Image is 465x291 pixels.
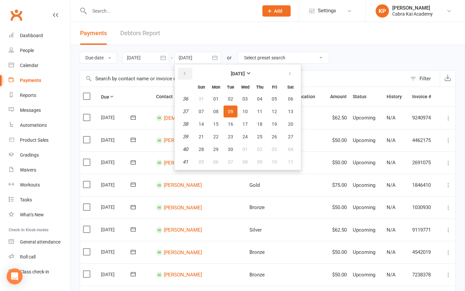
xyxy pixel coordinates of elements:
span: 03 [242,96,248,102]
span: 06 [213,159,219,165]
span: 15 [213,121,219,127]
button: 03 [267,143,281,155]
button: 19 [267,118,281,130]
div: [DATE] [101,247,132,257]
a: Roll call [9,250,70,264]
span: N/A [387,272,396,278]
button: 16 [224,118,237,130]
button: 08 [209,106,223,117]
a: [PERSON_NAME] [164,227,202,233]
td: 2691075 [409,151,439,174]
div: Filter [419,75,431,83]
span: N/A [387,227,396,233]
a: [DEMOGRAPHIC_DATA] Chan [164,115,229,121]
span: Upcoming [353,160,375,166]
span: N/A [387,137,396,143]
span: Gold [249,182,260,188]
small: Thursday [256,85,263,90]
em: 40 [183,146,188,152]
span: 23 [228,134,233,139]
span: 26 [272,134,277,139]
button: 09 [253,156,267,168]
button: 15 [209,118,223,130]
span: Upcoming [353,272,375,278]
button: 11 [282,156,299,168]
div: [DATE] [101,112,132,122]
button: 10 [267,156,281,168]
th: Status [350,87,384,107]
span: 02 [257,147,262,152]
td: $62.50 [323,107,350,129]
span: 04 [257,96,262,102]
span: 04 [288,147,293,152]
em: 39 [183,134,188,140]
div: Dashboard [20,33,43,38]
div: Waivers [20,167,36,173]
span: N/A [387,204,396,210]
button: 04 [253,93,267,105]
button: 12 [267,106,281,117]
span: 10 [272,159,277,165]
span: 29 [213,147,219,152]
a: Reports [9,88,70,103]
div: Payments [20,78,41,83]
span: 02 [228,96,233,102]
th: Due [98,87,153,107]
button: 28 [194,143,208,155]
button: 08 [238,156,252,168]
span: 19 [272,121,277,127]
span: 31 [199,96,204,102]
span: N/A [387,160,396,166]
div: KP [376,4,389,18]
div: Workouts [20,182,40,187]
span: 14 [199,121,204,127]
div: Reports [20,93,36,98]
button: Payments [80,22,107,45]
small: Friday [272,85,277,90]
button: 14 [194,118,208,130]
th: Invoice # [409,87,439,107]
em: 41 [183,159,188,165]
div: General attendance [20,239,60,245]
a: Gradings [9,148,70,163]
span: 17 [242,121,248,127]
button: 26 [267,131,281,143]
button: Filter [407,71,440,87]
div: Gradings [20,152,39,158]
span: N/A [387,115,396,121]
button: Due date [80,52,117,64]
span: Settings [318,3,336,18]
button: 27 [282,131,299,143]
th: Contact [153,87,246,107]
button: 29 [209,143,223,155]
input: Search... [87,6,254,16]
th: History [384,87,409,107]
span: 16 [228,121,233,127]
button: 04 [282,143,299,155]
span: Bronze [249,249,265,255]
button: 06 [282,93,299,105]
span: 21 [199,134,204,139]
span: 05 [199,159,204,165]
button: 20 [282,118,299,130]
div: [DATE] [101,224,132,235]
a: What's New [9,207,70,222]
span: 30 [228,147,233,152]
span: 24 [242,134,248,139]
span: 18 [257,121,262,127]
span: Upcoming [353,249,375,255]
span: 11 [257,109,262,114]
a: [PERSON_NAME] [164,272,202,278]
div: [DATE] [101,269,132,279]
span: Upcoming [353,204,375,210]
div: Calendar [20,63,39,68]
td: 1030930 [409,196,439,219]
span: 09 [257,159,262,165]
span: Silver [249,227,262,233]
td: $50.00 [323,129,350,152]
span: Payments [80,30,107,36]
div: or [227,54,232,62]
button: 23 [224,131,237,143]
small: Saturday [287,85,294,90]
span: 07 [228,159,233,165]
